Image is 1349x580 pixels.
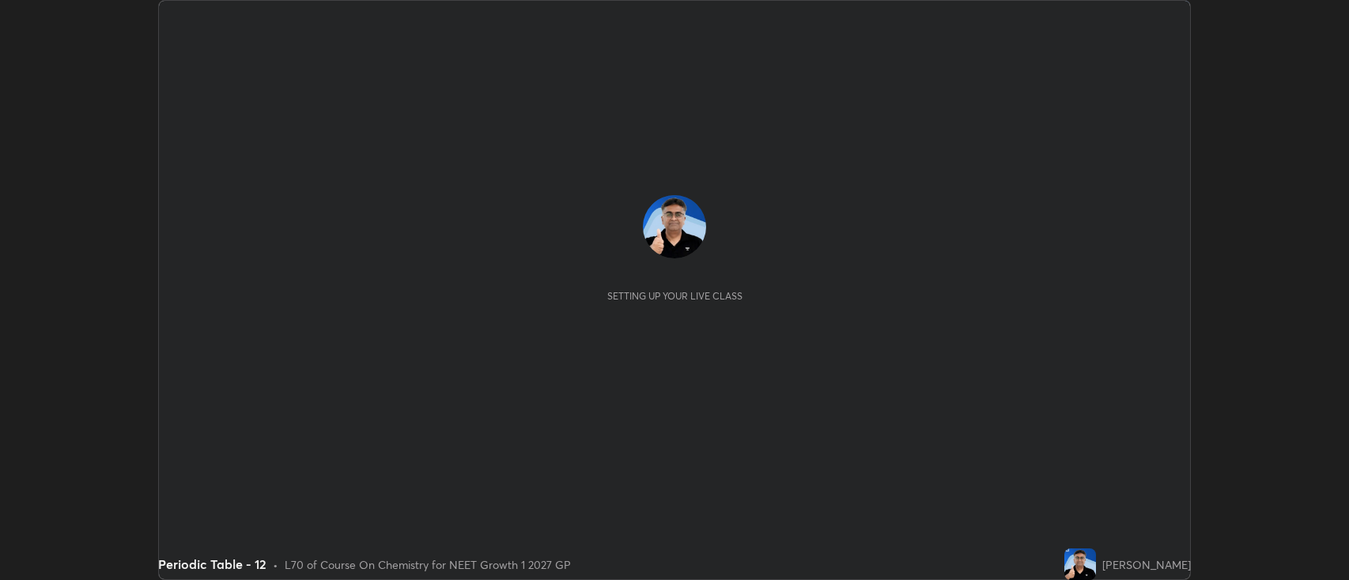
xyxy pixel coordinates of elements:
[285,556,571,573] div: L70 of Course On Chemistry for NEET Growth 1 2027 GP
[1064,548,1096,580] img: 70078ab83c4441578058b208f417289e.jpg
[1102,556,1191,573] div: [PERSON_NAME]
[273,556,278,573] div: •
[607,290,743,302] div: Setting up your live class
[158,555,266,574] div: Periodic Table - 12
[643,195,706,258] img: 70078ab83c4441578058b208f417289e.jpg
